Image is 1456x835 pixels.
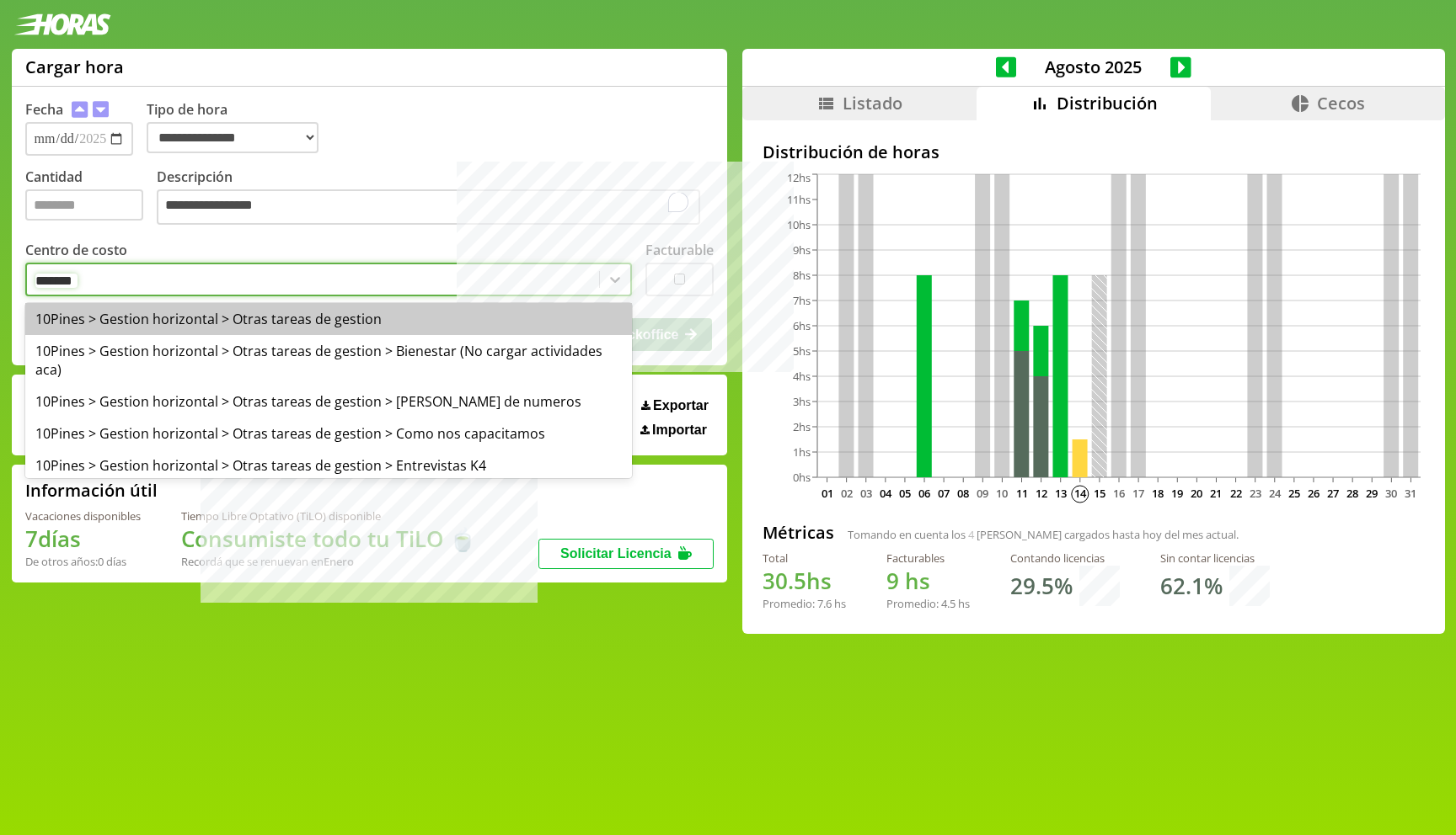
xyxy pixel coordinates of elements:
tspan: 0hs [793,470,811,485]
label: Cantidad [25,168,157,229]
label: Descripción [157,168,714,229]
div: Vacaciones disponibles [25,508,141,524]
textarea: To enrich screen reader interactions, please activate Accessibility in Grammarly extension settings [157,189,700,225]
text: 07 [938,486,950,501]
span: 7.6 [817,596,832,611]
span: 4 [968,527,974,542]
span: Importar [652,423,707,438]
h1: hs [763,566,846,596]
text: 11 [1015,486,1027,501]
label: Fecha [25,100,63,119]
div: Promedio: hs [763,596,846,611]
label: Tipo de hora [147,100,332,156]
h1: hs [886,566,970,596]
span: 9 [886,566,899,596]
tspan: 3hs [793,394,811,409]
text: 17 [1132,486,1144,501]
h2: Métricas [763,521,834,544]
img: logotipo [13,13,111,35]
text: 27 [1327,486,1339,501]
span: Distribución [1057,92,1158,114]
tspan: 2hs [793,419,811,434]
text: 05 [898,486,910,501]
tspan: 6hs [793,318,811,333]
span: Agosto 2025 [1016,56,1170,78]
text: 25 [1287,486,1299,501]
span: Exportar [653,398,709,413]
label: Centro de costo [25,241,127,259]
div: Facturables [886,550,970,566]
text: 29 [1366,486,1378,501]
b: Enero [324,554,354,569]
text: 01 [821,486,832,501]
text: 28 [1346,486,1358,501]
h1: Cargar hora [25,56,124,78]
text: 04 [879,486,891,501]
text: 10 [996,486,1008,501]
select: Tipo de hora [147,122,318,153]
text: 18 [1152,486,1164,501]
text: 12 [1035,486,1046,501]
div: 10Pines > Gestion horizontal > Otras tareas de gestion > Bienestar (No cargar actividades aca) [25,335,632,386]
tspan: 4hs [793,369,811,384]
tspan: 12hs [787,170,811,185]
span: Tomando en cuenta los [PERSON_NAME] cargados hasta hoy del mes actual. [848,527,1239,542]
text: 20 [1191,486,1202,501]
button: Solicitar Licencia [538,539,714,569]
tspan: 7hs [793,293,811,308]
text: 15 [1093,486,1105,501]
text: 21 [1210,486,1222,501]
span: Solicitar Licencia [560,546,672,561]
h2: Distribución de horas [763,141,1425,163]
tspan: 10hs [787,217,811,232]
div: 10Pines > Gestion horizontal > Otras tareas de gestion > Como nos capacitamos [25,417,632,449]
button: Exportar [636,397,714,414]
text: 03 [859,486,871,501]
text: 24 [1268,486,1281,501]
tspan: 1hs [793,444,811,460]
div: Sin contar licencias [1160,550,1270,566]
div: Tiempo Libre Optativo (TiLO) disponible [181,508,476,524]
input: Cantidad [25,189,143,221]
div: Promedio: hs [886,596,970,611]
tspan: 11hs [787,192,811,207]
text: 31 [1405,486,1416,501]
div: De otros años: 0 días [25,554,141,569]
div: 10Pines > Gestion horizontal > Otras tareas de gestion > [PERSON_NAME] de numeros [25,386,632,417]
text: 09 [977,486,988,501]
text: 08 [957,486,969,501]
span: Listado [843,92,902,114]
div: Recordá que se renuevan en [181,554,476,569]
h2: Información útil [25,479,158,502]
h1: 7 días [25,524,141,554]
div: 10Pines > Gestion horizontal > Otras tareas de gestion [25,303,632,335]
tspan: 8hs [793,268,811,283]
h1: Consumiste todo tu TiLO 🍵 [181,524,476,554]
span: 4.5 [941,596,955,611]
tspan: 9hs [793,242,811,258]
text: 19 [1171,486,1183,501]
label: Facturable [645,241,714,259]
div: 10Pines > Gestion horizontal > Otras tareas de gestion > Entrevistas K4 [25,449,632,481]
h1: 62.1 % [1160,571,1223,601]
span: 30.5 [763,566,806,596]
text: 13 [1054,486,1066,501]
text: 16 [1113,486,1125,501]
text: 23 [1249,486,1261,501]
text: 22 [1229,486,1241,501]
text: 30 [1385,486,1397,501]
span: Cecos [1317,92,1365,114]
text: 02 [840,486,852,501]
text: 06 [918,486,930,501]
text: 14 [1073,486,1086,501]
div: Total [763,550,846,566]
h1: 29.5 % [1010,571,1073,601]
text: 26 [1307,486,1319,501]
div: Contando licencias [1010,550,1120,566]
tspan: 5hs [793,343,811,359]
